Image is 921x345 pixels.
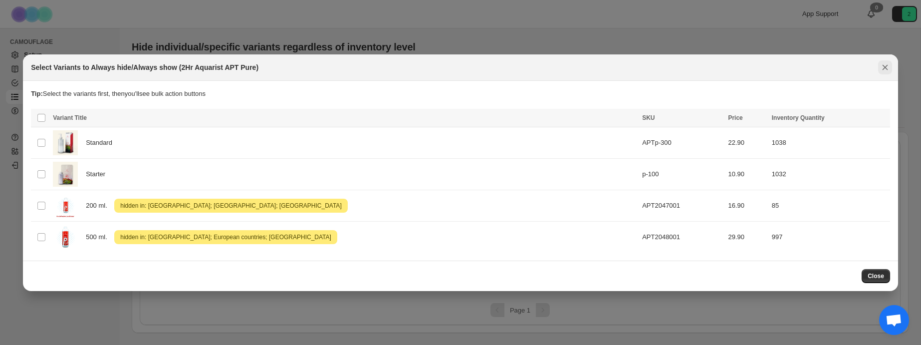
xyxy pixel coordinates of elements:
td: p-100 [639,158,725,190]
td: 16.90 [725,190,768,221]
span: Close [868,272,884,280]
td: 29.90 [725,221,768,253]
td: 22.90 [725,127,768,158]
a: Open chat [879,305,909,335]
td: 10.90 [725,158,768,190]
span: Inventory Quantity [772,114,825,121]
td: 997 [769,221,890,253]
span: Variant Title [53,114,87,121]
span: Starter [86,169,111,179]
p: Select the variants first, then you'll see bulk action buttons [31,89,890,99]
button: Close [878,60,892,74]
button: Close [862,269,890,283]
img: APTPure200F.png [53,193,78,218]
span: hidden in: [GEOGRAPHIC_DATA]; European countries; [GEOGRAPHIC_DATA] [118,231,333,243]
td: 85 [769,190,890,221]
span: 500 ml. [86,232,112,242]
span: Price [728,114,742,121]
td: 1032 [769,158,890,190]
img: APTPureF.png [53,225,78,250]
img: APTp-100.jpg [53,162,78,187]
td: 1038 [769,127,890,158]
td: APTp-300 [639,127,725,158]
strong: Tip: [31,90,43,97]
span: 200 ml. [86,201,112,211]
h2: Select Variants to Always hide/Always show (2Hr Aquarist APT Pure) [31,62,258,72]
img: APTPureNEWStandardPack300ml.jpg [53,130,78,155]
td: APT2048001 [639,221,725,253]
span: SKU [642,114,655,121]
span: hidden in: [GEOGRAPHIC_DATA]; [GEOGRAPHIC_DATA]; [GEOGRAPHIC_DATA] [118,200,343,212]
span: Standard [86,138,118,148]
td: APT2047001 [639,190,725,221]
